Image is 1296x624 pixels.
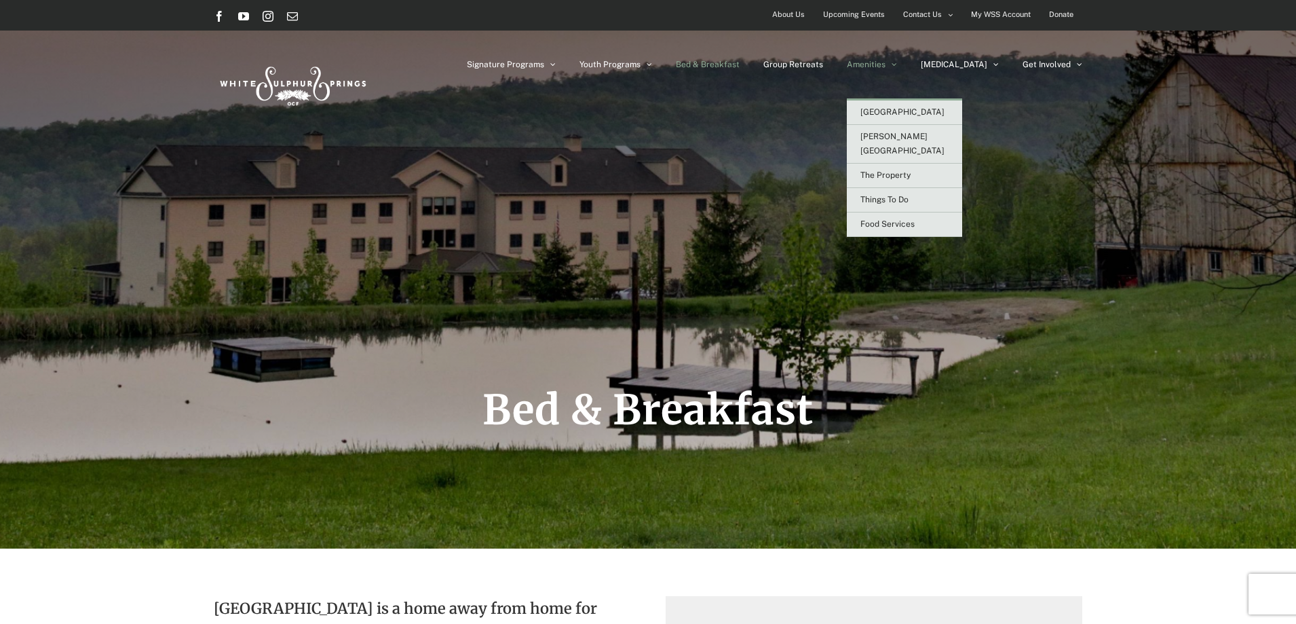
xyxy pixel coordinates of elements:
a: The Property [847,164,962,188]
a: Things To Do [847,188,962,213]
span: Youth Programs [579,60,641,69]
span: Food Services [860,219,915,229]
span: [GEOGRAPHIC_DATA] [860,107,945,117]
span: Contact Us [903,5,942,24]
span: Bed & Breakfast [482,384,814,435]
span: Signature Programs [467,60,544,69]
a: Youth Programs [579,31,652,98]
span: The Property [860,170,911,180]
a: Get Involved [1023,31,1082,98]
img: White Sulphur Springs Logo [214,52,370,115]
a: [MEDICAL_DATA] [921,31,999,98]
span: Group Retreats [763,60,823,69]
span: [MEDICAL_DATA] [921,60,987,69]
a: Food Services [847,213,962,237]
span: Upcoming Events [823,5,885,24]
nav: Main Menu [467,31,1082,98]
span: Get Involved [1023,60,1071,69]
a: Bed & Breakfast [676,31,740,98]
span: Bed & Breakfast [676,60,740,69]
a: Group Retreats [763,31,823,98]
a: [GEOGRAPHIC_DATA] [847,100,962,125]
span: Things To Do [860,195,909,204]
a: Signature Programs [467,31,556,98]
span: [PERSON_NAME][GEOGRAPHIC_DATA] [860,132,945,155]
span: Amenities [847,60,885,69]
a: [PERSON_NAME][GEOGRAPHIC_DATA] [847,125,962,164]
span: About Us [772,5,805,24]
span: Donate [1049,5,1073,24]
span: My WSS Account [971,5,1031,24]
a: Amenities [847,31,897,98]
